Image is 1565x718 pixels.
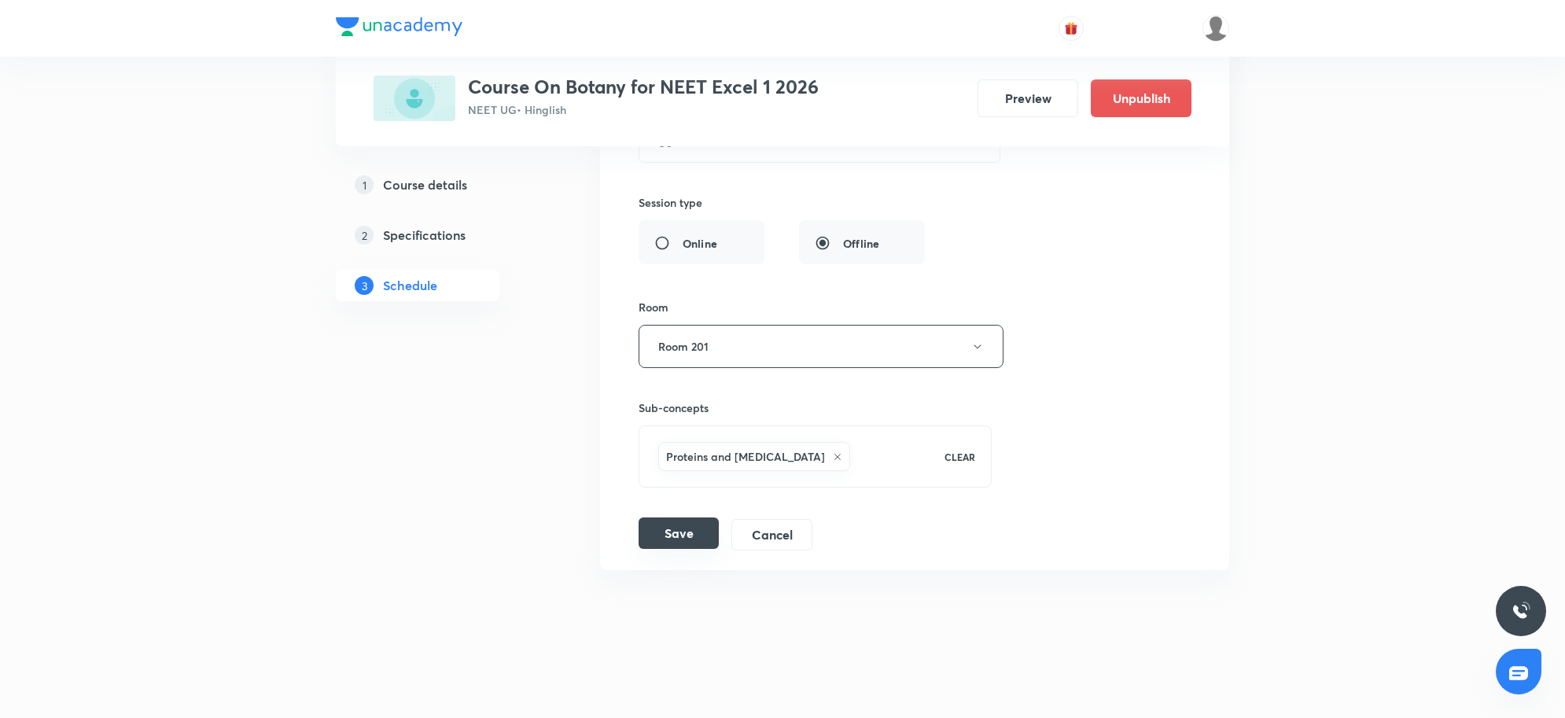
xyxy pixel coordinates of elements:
h6: Proteins and [MEDICAL_DATA] [666,448,825,465]
p: 1 [355,175,374,194]
img: ttu [1512,602,1530,620]
h5: Specifications [383,226,466,245]
button: Save [639,517,719,549]
button: avatar [1059,16,1084,41]
h3: Course On Botany for NEET Excel 1 2026 [468,75,819,98]
h6: Room [639,299,668,315]
img: avatar [1064,21,1078,35]
p: 2 [355,226,374,245]
h5: Schedule [383,276,437,295]
p: CLEAR [945,450,975,464]
button: Cancel [731,519,812,550]
h6: Sub-concepts [639,400,992,416]
a: 1Course details [336,169,550,201]
h5: Course details [383,175,467,194]
img: Company Logo [336,17,462,36]
button: Unpublish [1091,79,1191,117]
p: 3 [355,276,374,295]
img: 86423E2A-6FE9-42F0-B29A-8C590609C81B_plus.png [374,75,455,121]
a: 2Specifications [336,219,550,251]
a: Company Logo [336,17,462,40]
h6: Session type [639,194,702,211]
img: Devendra Kumar [1202,15,1229,42]
button: Preview [978,79,1078,117]
button: Room 201 [639,325,1003,368]
p: NEET UG • Hinglish [468,101,819,118]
